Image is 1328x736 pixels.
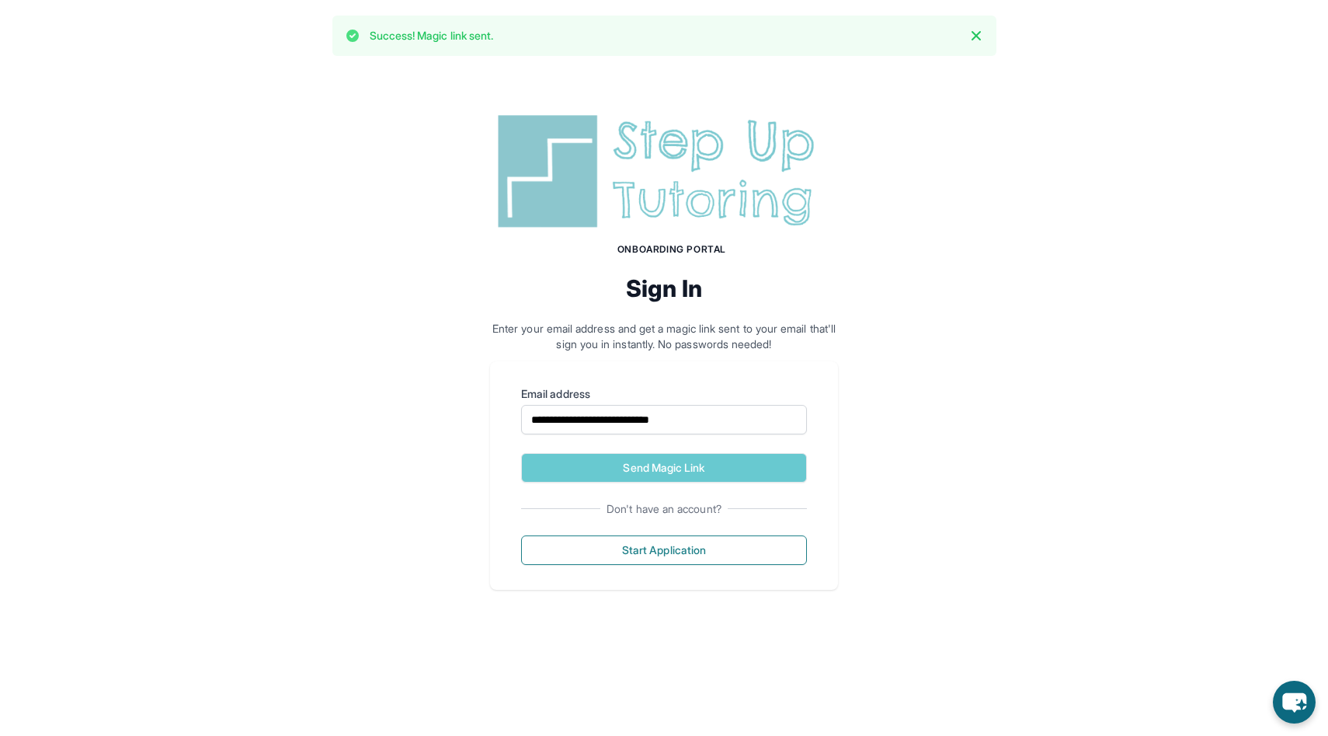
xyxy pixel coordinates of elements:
[370,28,494,44] p: Success! Magic link sent.
[521,453,807,483] button: Send Magic Link
[1273,681,1316,724] button: chat-button
[600,501,728,517] span: Don't have an account?
[521,535,807,565] button: Start Application
[506,243,838,256] h1: Onboarding Portal
[490,321,838,352] p: Enter your email address and get a magic link sent to your email that'll sign you in instantly. N...
[490,274,838,302] h2: Sign In
[490,109,838,234] img: Step Up Tutoring horizontal logo
[521,386,807,402] label: Email address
